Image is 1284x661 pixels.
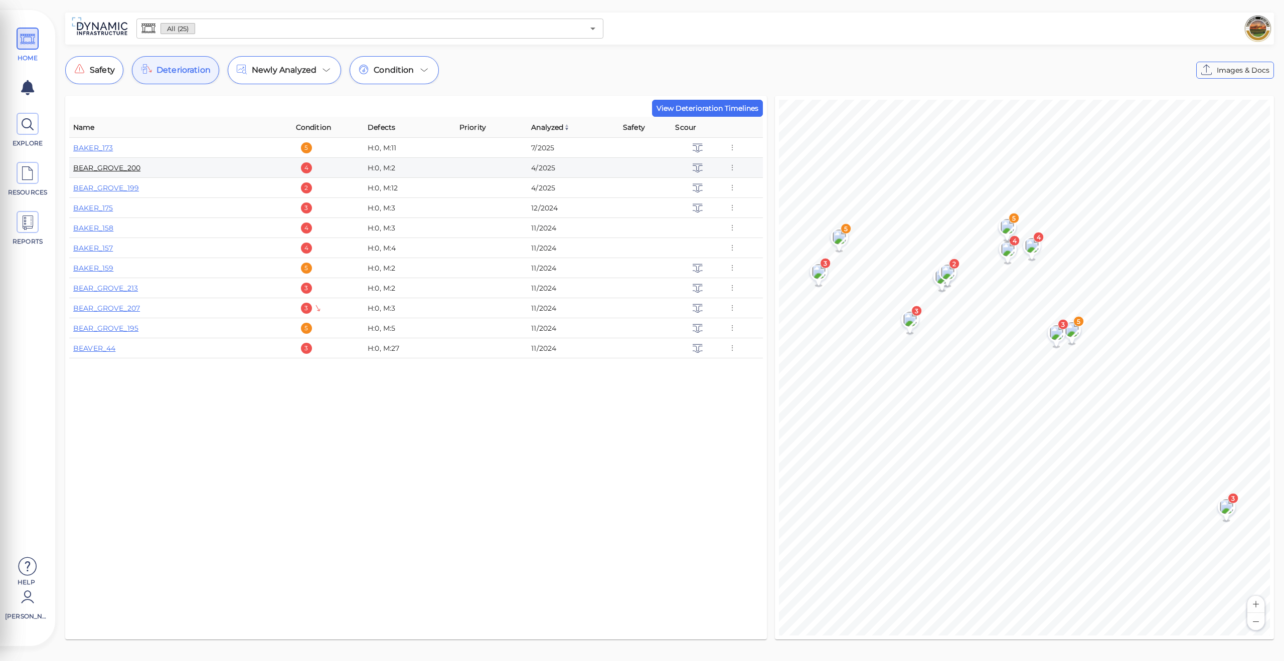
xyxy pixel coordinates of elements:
[531,243,615,253] div: 11/2024
[73,244,113,253] a: BAKER_157
[5,578,48,586] span: Help
[1037,234,1041,241] text: 4
[531,323,615,333] div: 11/2024
[844,225,848,233] text: 5
[301,162,312,173] div: 4
[73,224,113,233] a: BAKER_158
[1076,318,1080,325] text: 5
[459,121,486,133] span: Priority
[73,284,138,293] a: BEAR_GROVE_213
[675,121,696,133] span: Scour
[1217,64,1269,76] span: Images & Docs
[531,303,615,313] div: 11/2024
[531,263,615,273] div: 11/2024
[301,283,312,294] div: 3
[5,28,50,63] a: HOME
[301,323,312,334] div: 5
[1231,495,1235,502] text: 3
[368,343,451,353] div: H:0, M:27
[1012,214,1016,222] text: 5
[914,307,918,315] text: 3
[368,283,451,293] div: H:0, M:2
[5,162,50,197] a: RESOURCES
[5,211,50,246] a: REPORTS
[531,343,615,353] div: 11/2024
[1196,62,1274,79] button: Images & Docs
[90,64,115,76] span: Safety
[1247,613,1264,630] button: Zoom out
[252,64,316,76] span: Newly Analyzed
[73,264,113,273] a: BAKER_159
[296,121,331,133] span: Condition
[531,283,615,293] div: 11/2024
[779,100,1270,635] canvas: Map
[1247,596,1264,613] button: Zoom in
[7,237,49,246] span: REPORTS
[368,121,395,133] span: Defects
[5,612,48,621] span: [PERSON_NAME]
[368,223,451,233] div: H:0, M:3
[368,323,451,333] div: H:0, M:5
[657,102,758,114] span: View Deterioration Timelines
[368,263,451,273] div: H:0, M:2
[564,124,570,130] img: sort_z_to_a
[301,202,312,213] div: 3
[73,183,139,192] a: BEAR_GROVE_199
[73,163,140,172] a: BEAR_GROVE_200
[7,54,49,63] span: HOME
[73,121,95,133] span: Name
[5,113,50,148] a: EXPLORE
[623,121,645,133] span: Safety
[531,203,615,213] div: 12/2024
[1061,321,1065,328] text: 3
[531,143,615,153] div: 7/2025
[531,121,569,133] span: Analyzed
[652,100,763,117] button: View Deterioration Timelines
[156,64,211,76] span: Deterioration
[301,243,312,254] div: 4
[368,143,451,153] div: H:0, M:11
[301,343,312,354] div: 3
[161,24,195,34] span: All (25)
[73,203,113,212] a: BAKER_175
[73,324,138,333] a: BEAR_GROVE_195
[73,143,113,152] a: BAKER_173
[301,223,312,234] div: 4
[301,303,312,314] div: 3
[368,203,451,213] div: H:0, M:3
[531,163,615,173] div: 4/2025
[952,260,956,268] text: 2
[301,182,312,193] div: 2
[368,303,451,313] div: H:0, M:3
[586,22,600,36] button: Open
[368,163,451,173] div: H:0, M:2
[301,263,312,274] div: 5
[73,344,115,353] a: BEAVER_44
[368,183,451,193] div: H:0, M:12
[73,304,140,313] a: BEAR_GROVE_207
[368,243,451,253] div: H:0, M:4
[7,188,49,197] span: RESOURCES
[301,142,312,153] div: 5
[531,183,615,193] div: 4/2025
[823,260,827,267] text: 3
[374,64,414,76] span: Condition
[1241,616,1276,653] iframe: Chat
[531,223,615,233] div: 11/2024
[7,139,49,148] span: EXPLORE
